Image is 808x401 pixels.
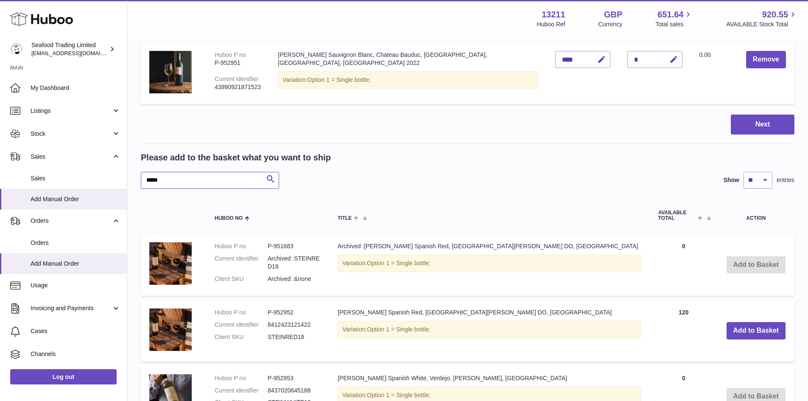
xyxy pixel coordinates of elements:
span: Cases [31,327,120,335]
span: Option 1 = Single bottle; [307,76,371,83]
td: [PERSON_NAME] Sauvignon Blanc, Chateau Bauduc, [GEOGRAPHIC_DATA], [GEOGRAPHIC_DATA], [GEOGRAPHIC_... [269,42,547,104]
dd: Archived :&none [268,275,321,283]
span: AVAILABLE Total [658,210,696,221]
td: 120 [650,300,718,362]
span: Channels [31,350,120,358]
div: Current identifier [215,76,259,82]
button: Remove [746,51,786,68]
dd: P-951683 [268,242,321,250]
td: 0 [650,234,718,296]
dt: Client SKU [215,275,268,283]
dd: P-952952 [268,308,321,317]
dd: Archived :STEINRED18 [268,255,321,271]
label: Show [724,176,739,184]
strong: 13211 [542,9,565,20]
a: Log out [10,369,117,384]
dd: 8412423121422 [268,321,321,329]
span: AVAILABLE Stock Total [726,20,798,28]
dd: STEINRED18 [268,333,321,341]
div: Variation: [278,71,538,89]
span: Orders [31,239,120,247]
div: Variation: [338,255,641,272]
span: Option 1 = Single bottle; [367,392,431,398]
th: Action [718,202,794,230]
img: Rick Stein Sauvignon Blanc, Chateau Bauduc, Creons, Bordeaux, France 2022 [149,51,192,93]
span: Sales [31,153,112,161]
dt: Client SKU [215,333,268,341]
span: entries [777,176,794,184]
span: 920.55 [762,9,788,20]
img: Archived :Rick Stein's Spanish Red, Campo de Borja DO, Spain [149,242,192,285]
dt: Huboo P no [215,374,268,382]
img: Rick Stein's Spanish Red, Campo de Borja DO, Spain [149,308,192,351]
span: Option 1 = Single bottle; [367,260,431,266]
span: Option 1 = Single bottle; [367,326,431,333]
span: Add Manual Order [31,195,120,203]
dt: Current identifier [215,321,268,329]
div: Huboo Ref [537,20,565,28]
a: 920.55 AVAILABLE Stock Total [726,9,798,28]
span: Orders [31,217,112,225]
span: Huboo no [215,216,243,221]
span: Total sales [655,20,693,28]
div: 43990921871523 [215,83,261,91]
td: [PERSON_NAME] Spanish Red, [GEOGRAPHIC_DATA][PERSON_NAME] DO, [GEOGRAPHIC_DATA] [329,300,650,362]
dt: Huboo P no [215,308,268,317]
span: Sales [31,174,120,182]
div: Seafood Trading Limited [31,41,108,57]
td: Archived :[PERSON_NAME] Spanish Red, [GEOGRAPHIC_DATA][PERSON_NAME] DO, [GEOGRAPHIC_DATA] [329,234,650,296]
span: Usage [31,281,120,289]
strong: GBP [604,9,622,20]
div: Currency [598,20,623,28]
dd: 8437020645188 [268,387,321,395]
span: 0.00 [699,51,711,58]
button: Next [731,115,794,135]
div: Variation: [338,321,641,338]
img: online@rickstein.com [10,43,23,56]
dt: Current identifier [215,387,268,395]
span: Stock [31,130,112,138]
span: Title [338,216,352,221]
div: P-952951 [215,59,261,67]
h2: Please add to the basket what you want to ship [141,152,331,163]
button: Add to Basket [727,322,786,339]
span: 651.64 [657,9,683,20]
dt: Current identifier [215,255,268,271]
dd: P-952953 [268,374,321,382]
span: Listings [31,107,112,115]
span: [EMAIL_ADDRESS][DOMAIN_NAME] [31,50,125,56]
a: 651.64 Total sales [655,9,693,28]
dt: Huboo P no [215,242,268,250]
div: Huboo P no [215,51,246,58]
span: My Dashboard [31,84,120,92]
span: Invoicing and Payments [31,304,112,312]
span: Add Manual Order [31,260,120,268]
